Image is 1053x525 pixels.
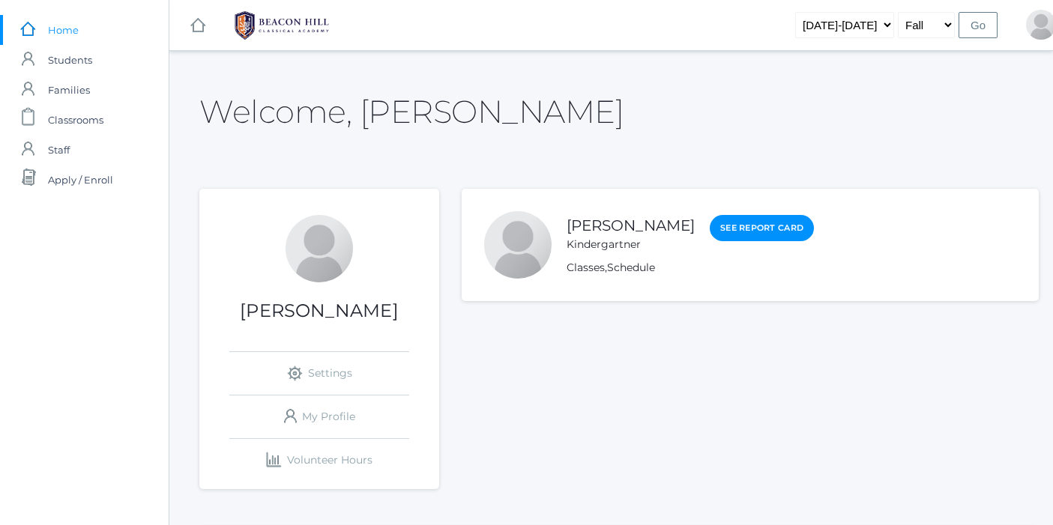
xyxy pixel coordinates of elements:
[710,215,814,241] a: See Report Card
[48,105,103,135] span: Classrooms
[286,215,353,282] div: Julia Dahlstrom
[199,301,439,321] h1: [PERSON_NAME]
[607,261,655,274] a: Schedule
[48,45,92,75] span: Students
[48,75,90,105] span: Families
[48,165,113,195] span: Apply / Enroll
[567,260,814,276] div: ,
[199,94,624,129] h2: Welcome, [PERSON_NAME]
[567,261,605,274] a: Classes
[48,15,79,45] span: Home
[226,7,338,44] img: 1_BHCALogos-05.png
[229,439,409,482] a: Volunteer Hours
[229,352,409,395] a: Settings
[484,211,552,279] div: Teddy Dahlstrom
[48,135,70,165] span: Staff
[229,395,409,438] a: My Profile
[567,216,695,234] a: [PERSON_NAME]
[567,237,695,252] div: Kindergartner
[959,12,998,38] input: Go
